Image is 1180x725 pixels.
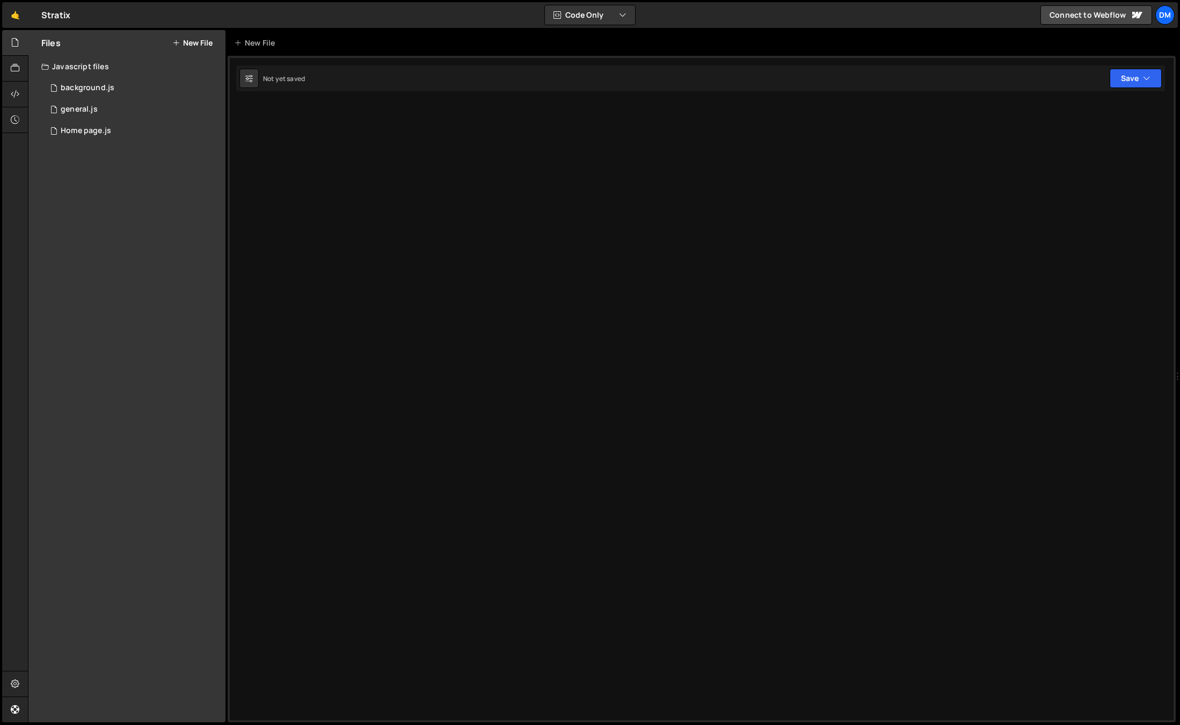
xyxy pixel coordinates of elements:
[61,83,114,93] div: background.js
[545,5,635,25] button: Code Only
[28,56,225,77] div: Javascript files
[61,126,111,136] div: Home page.js
[172,39,213,47] button: New File
[41,9,70,21] div: Stratix
[263,74,305,83] div: Not yet saved
[41,120,225,142] div: 16575/45977.js
[41,99,225,120] div: 16575/45802.js
[1040,5,1152,25] a: Connect to Webflow
[2,2,28,28] a: 🤙
[41,37,61,49] h2: Files
[234,38,279,48] div: New File
[1110,69,1162,88] button: Save
[61,105,98,114] div: general.js
[41,77,225,99] div: 16575/45066.js
[1155,5,1175,25] a: Dm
